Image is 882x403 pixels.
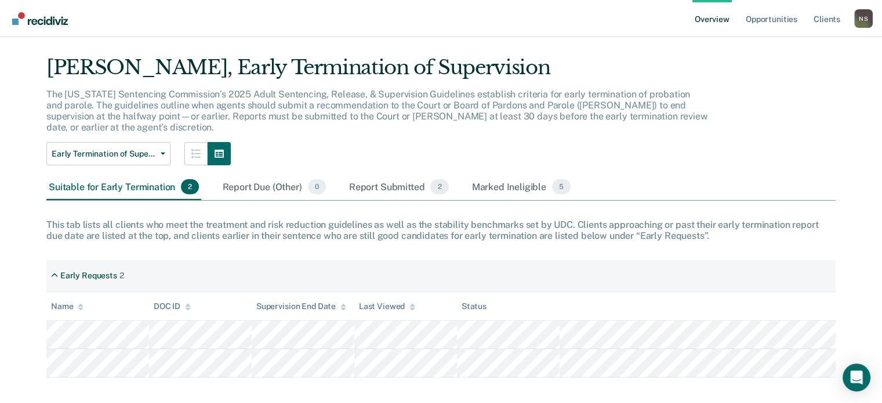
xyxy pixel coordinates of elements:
[854,9,873,28] div: N S
[359,302,415,311] div: Last Viewed
[256,302,346,311] div: Supervision End Date
[347,175,451,200] div: Report Submitted2
[46,219,836,241] div: This tab lists all clients who meet the treatment and risk reduction guidelines as well as the st...
[46,142,170,165] button: Early Termination of Supervision
[154,302,191,311] div: DOC ID
[119,271,124,281] div: 2
[843,364,870,391] div: Open Intercom Messenger
[308,179,326,194] span: 0
[854,9,873,28] button: Profile dropdown button
[46,175,201,200] div: Suitable for Early Termination2
[552,179,571,194] span: 5
[181,179,199,194] span: 2
[12,12,68,25] img: Recidiviz
[51,302,84,311] div: Name
[470,175,574,200] div: Marked Ineligible5
[46,266,129,285] div: Early Requests2
[52,149,156,159] span: Early Termination of Supervision
[60,271,117,281] div: Early Requests
[46,89,707,133] p: The [US_STATE] Sentencing Commission’s 2025 Adult Sentencing, Release, & Supervision Guidelines e...
[462,302,487,311] div: Status
[220,175,328,200] div: Report Due (Other)0
[430,179,448,194] span: 2
[46,56,708,89] div: [PERSON_NAME], Early Termination of Supervision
